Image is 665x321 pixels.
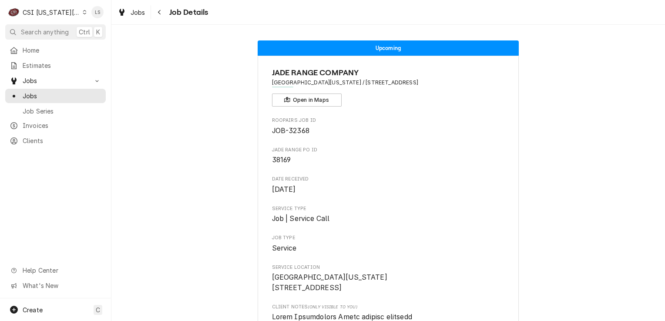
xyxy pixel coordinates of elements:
a: Jobs [114,5,149,20]
span: Client Notes [272,304,505,311]
span: Address [272,79,505,87]
div: Jade Range PO ID [272,147,505,165]
div: LS [91,6,104,18]
span: Invoices [23,121,101,130]
span: Create [23,306,43,314]
button: Search anythingCtrlK [5,24,106,40]
span: Estimates [23,61,101,70]
div: Service Location [272,264,505,293]
div: Client Information [272,67,505,107]
span: Roopairs Job ID [272,117,505,124]
span: JOB-32368 [272,127,309,135]
a: Job Series [5,104,106,118]
a: Go to Jobs [5,74,106,88]
div: Service Type [272,205,505,224]
a: Estimates [5,58,106,73]
div: CSI [US_STATE][GEOGRAPHIC_DATA] [23,8,80,17]
a: Home [5,43,106,57]
span: Service Type [272,205,505,212]
div: Status [258,40,519,56]
span: Jobs [131,8,145,17]
span: Date Received [272,176,505,183]
span: Name [272,67,505,79]
div: C [8,6,20,18]
span: C [96,305,100,314]
span: Service Type [272,214,505,224]
a: Jobs [5,89,106,103]
span: Roopairs Job ID [272,126,505,136]
a: Clients [5,134,106,148]
span: Help Center [23,266,101,275]
span: Job Type [272,234,505,241]
div: Job Type [272,234,505,253]
button: Open in Maps [272,94,342,107]
span: Job | Service Call [272,214,330,223]
span: What's New [23,281,101,290]
span: Clients [23,136,101,145]
span: Job Series [23,107,101,116]
span: Jade Range PO ID [272,155,505,165]
button: Navigate back [153,5,167,19]
a: Go to Help Center [5,263,106,278]
span: (Only Visible to You) [308,304,357,309]
a: Invoices [5,118,106,133]
span: Ctrl [79,27,90,37]
a: Go to What's New [5,278,106,293]
div: Lindsay Stover's Avatar [91,6,104,18]
span: Job Type [272,243,505,254]
span: K [96,27,100,37]
span: Service Location [272,272,505,293]
span: 38169 [272,156,291,164]
div: Date Received [272,176,505,194]
span: Service [272,244,297,252]
span: Service Location [272,264,505,271]
span: Job Details [167,7,208,18]
span: Jobs [23,76,88,85]
span: [DATE] [272,185,296,194]
span: Home [23,46,101,55]
span: Date Received [272,184,505,195]
span: Upcoming [376,45,401,51]
span: Jade Range PO ID [272,147,505,154]
span: [GEOGRAPHIC_DATA][US_STATE] [STREET_ADDRESS] [272,273,387,292]
span: Search anything [21,27,69,37]
div: CSI Kansas City's Avatar [8,6,20,18]
div: Roopairs Job ID [272,117,505,136]
span: Jobs [23,91,101,100]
